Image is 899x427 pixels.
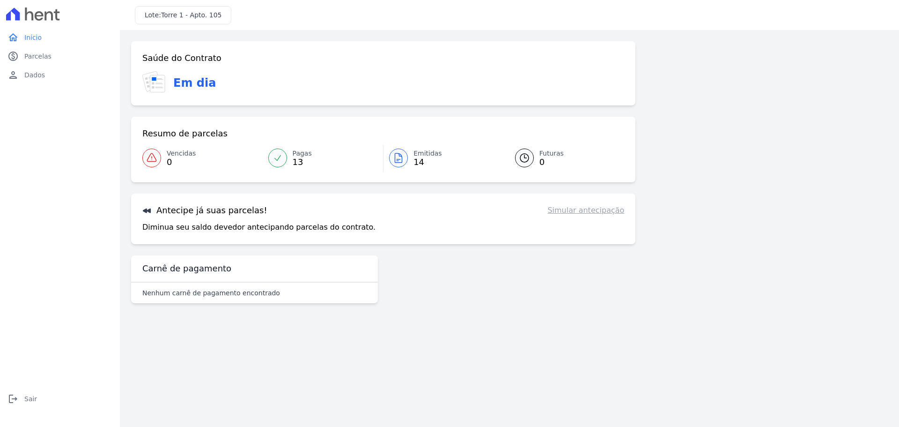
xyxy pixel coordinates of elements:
[7,51,19,62] i: paid
[539,158,564,166] span: 0
[167,158,196,166] span: 0
[4,28,116,47] a: homeInício
[142,205,267,216] h3: Antecipe já suas parcelas!
[7,32,19,43] i: home
[4,66,116,84] a: personDados
[145,10,221,20] h3: Lote:
[4,390,116,408] a: logoutSair
[24,33,42,42] span: Início
[24,52,52,61] span: Parcelas
[173,75,216,91] h3: Em dia
[7,69,19,81] i: person
[413,158,442,166] span: 14
[142,145,263,171] a: Vencidas 0
[161,11,222,19] span: Torre 1 - Apto. 105
[24,394,37,404] span: Sair
[504,145,625,171] a: Futuras 0
[4,47,116,66] a: paidParcelas
[142,222,376,233] p: Diminua seu saldo devedor antecipando parcelas do contrato.
[142,288,280,298] p: Nenhum carnê de pagamento encontrado
[263,145,383,171] a: Pagas 13
[413,149,442,158] span: Emitidas
[547,205,624,216] a: Simular antecipação
[24,70,45,80] span: Dados
[142,128,228,139] h3: Resumo de parcelas
[142,52,221,64] h3: Saúde do Contrato
[293,158,312,166] span: 13
[539,149,564,158] span: Futuras
[293,149,312,158] span: Pagas
[7,393,19,405] i: logout
[167,149,196,158] span: Vencidas
[142,263,231,274] h3: Carnê de pagamento
[383,145,504,171] a: Emitidas 14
